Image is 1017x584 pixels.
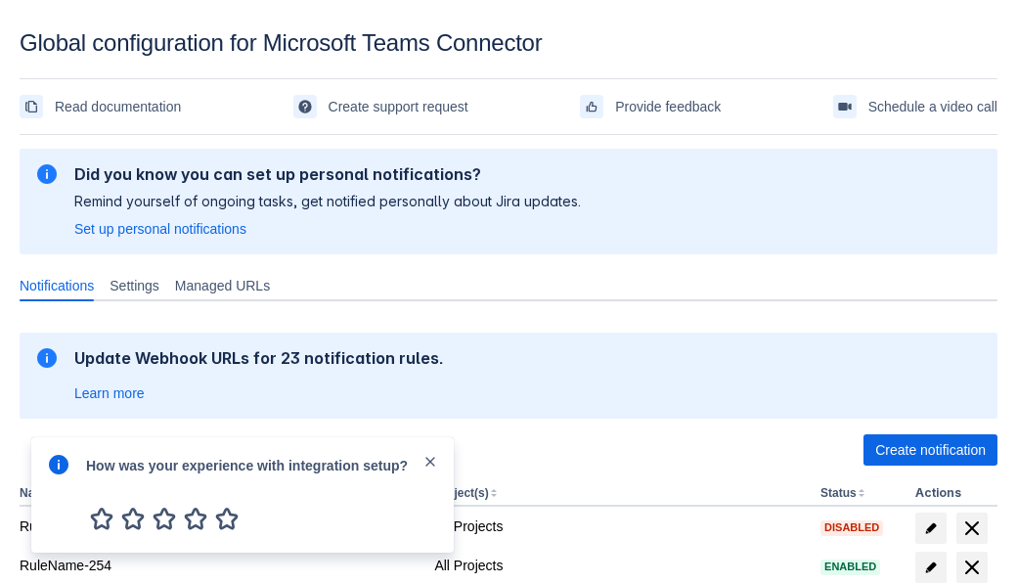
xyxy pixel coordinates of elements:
[329,91,468,122] span: Create support request
[23,99,39,114] span: documentation
[580,91,721,122] a: Provide feedback
[74,383,145,403] a: Learn more
[820,562,880,572] span: Enabled
[20,29,997,57] div: Global configuration for Microsoft Teams Connector
[74,192,581,211] p: Remind yourself of ongoing tasks, get notified personally about Jira updates.
[211,503,243,534] span: 5
[960,517,984,540] span: delete
[74,348,444,368] h2: Update Webhook URLs for 23 notification rules.
[820,486,857,500] button: Status
[863,434,997,466] button: Create notification
[875,434,986,466] span: Create notification
[297,99,313,114] span: support
[422,454,438,470] span: close
[837,99,853,114] span: videoCall
[175,276,270,295] span: Managed URLs
[55,91,181,122] span: Read documentation
[74,219,246,239] a: Set up personal notifications
[74,164,581,184] h2: Did you know you can set up personal notifications?
[110,276,159,295] span: Settings
[434,486,488,500] button: Project(s)
[960,556,984,579] span: delete
[434,517,805,536] div: All Projects
[907,481,997,507] th: Actions
[149,503,180,534] span: 3
[20,91,181,122] a: Read documentation
[923,560,939,575] span: edit
[615,91,721,122] span: Provide feedback
[820,522,883,533] span: Disabled
[434,556,805,575] div: All Projects
[584,99,599,114] span: feedback
[20,276,94,295] span: Notifications
[180,503,211,534] span: 4
[86,503,117,534] span: 1
[923,520,939,536] span: edit
[117,503,149,534] span: 2
[35,346,59,370] span: information
[868,91,997,122] span: Schedule a video call
[833,91,997,122] a: Schedule a video call
[293,91,468,122] a: Create support request
[86,453,422,475] div: How was your experience with integration setup?
[47,453,70,476] span: info
[35,162,59,186] span: information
